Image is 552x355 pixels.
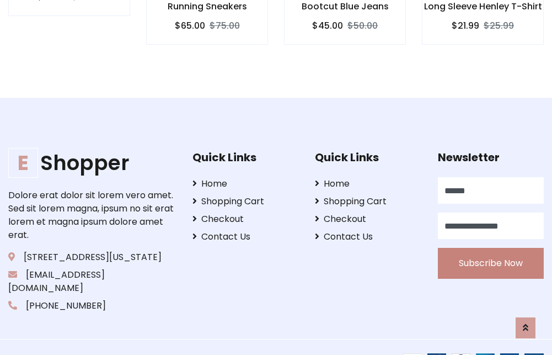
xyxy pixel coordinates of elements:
[315,230,421,243] a: Contact Us
[210,19,240,32] del: $75.00
[315,195,421,208] a: Shopping Cart
[315,213,421,226] a: Checkout
[438,248,544,279] button: Subscribe Now
[192,213,298,226] a: Checkout
[8,148,38,178] span: E
[8,268,175,295] p: [EMAIL_ADDRESS][DOMAIN_NAME]
[315,177,421,190] a: Home
[192,177,298,190] a: Home
[192,230,298,243] a: Contact Us
[347,19,378,32] del: $50.00
[422,1,543,12] h6: Long Sleeve Henley T-Shirt
[8,251,175,264] p: [STREET_ADDRESS][US_STATE]
[8,299,175,312] p: [PHONE_NUMBER]
[8,151,175,175] h1: Shopper
[192,151,298,164] h5: Quick Links
[175,20,205,31] h6: $65.00
[8,189,175,242] p: Dolore erat dolor sit lorem vero amet. Sed sit lorem magna, ipsum no sit erat lorem et magna ipsu...
[8,151,175,175] a: EShopper
[438,151,544,164] h5: Newsletter
[484,19,514,32] del: $25.99
[147,1,267,12] h6: Running Sneakers
[192,195,298,208] a: Shopping Cart
[315,151,421,164] h5: Quick Links
[312,20,343,31] h6: $45.00
[285,1,405,12] h6: Bootcut Blue Jeans
[452,20,479,31] h6: $21.99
